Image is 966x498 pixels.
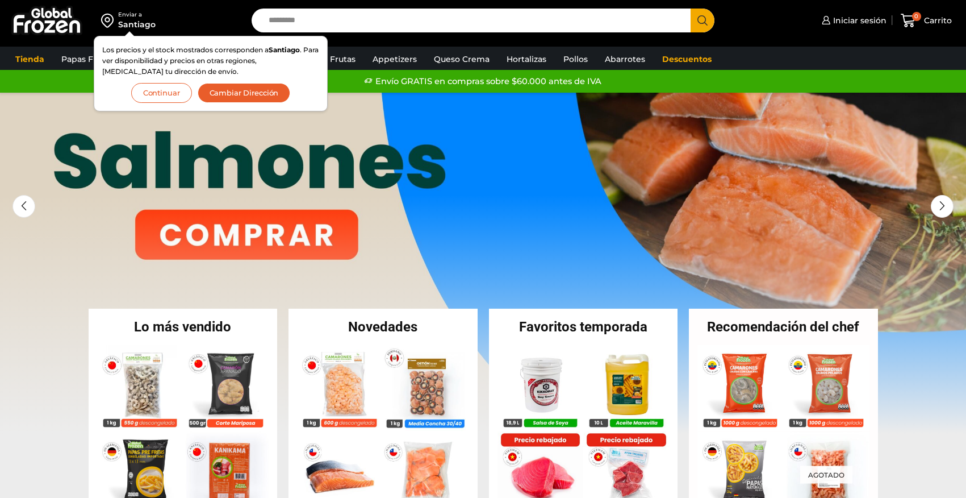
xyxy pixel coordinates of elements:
[118,11,156,19] div: Enviar a
[367,48,423,70] a: Appetizers
[912,12,921,21] span: 0
[10,48,50,70] a: Tienda
[198,83,291,103] button: Cambiar Dirección
[898,7,955,34] a: 0 Carrito
[12,195,35,218] div: Previous slide
[428,48,495,70] a: Queso Crema
[691,9,714,32] button: Search button
[921,15,952,26] span: Carrito
[101,11,118,30] img: address-field-icon.svg
[56,48,116,70] a: Papas Fritas
[118,19,156,30] div: Santiago
[288,320,478,334] h2: Novedades
[131,83,192,103] button: Continuar
[819,9,886,32] a: Iniciar sesión
[599,48,651,70] a: Abarrotes
[931,195,954,218] div: Next slide
[102,44,319,77] p: Los precios y el stock mostrados corresponden a . Para ver disponibilidad y precios en otras regi...
[501,48,552,70] a: Hortalizas
[800,466,852,484] p: Agotado
[89,320,278,334] h2: Lo más vendido
[830,15,886,26] span: Iniciar sesión
[558,48,593,70] a: Pollos
[656,48,717,70] a: Descuentos
[269,45,300,54] strong: Santiago
[489,320,678,334] h2: Favoritos temporada
[689,320,878,334] h2: Recomendación del chef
